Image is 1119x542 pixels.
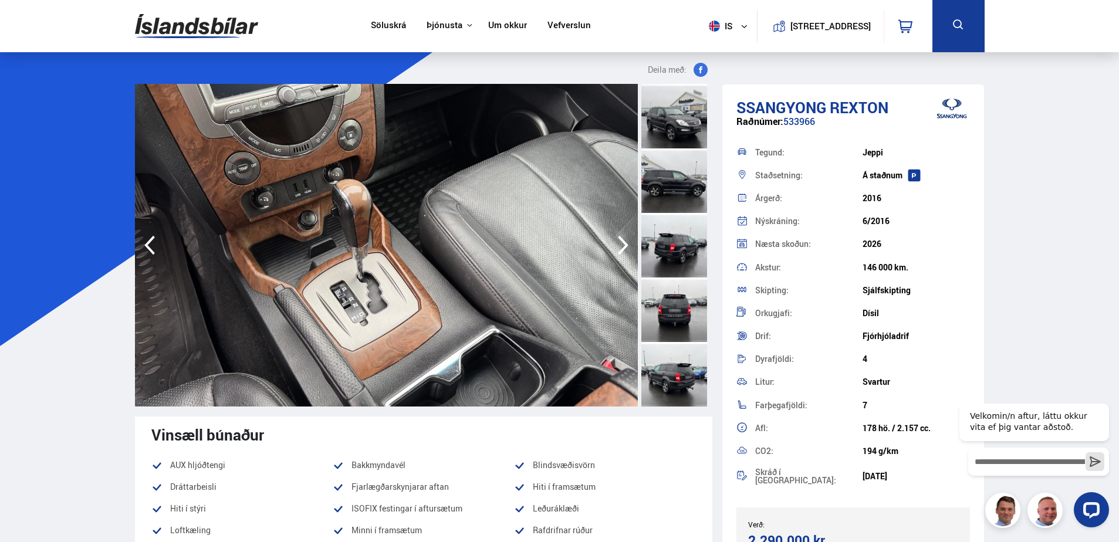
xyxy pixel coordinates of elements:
[514,480,695,494] li: Hiti í framsætum
[333,480,514,494] li: Fjarlægðarskynjarar aftan
[863,472,970,481] div: [DATE]
[514,523,695,537] li: Rafdrifnar rúður
[863,309,970,318] div: Dísil
[863,424,970,433] div: 178 hö. / 2.157 cc.
[863,401,970,410] div: 7
[863,354,970,364] div: 4
[371,20,406,32] a: Söluskrá
[755,332,863,340] div: Drif:
[755,217,863,225] div: Nýskráning:
[755,378,863,386] div: Litur:
[151,502,333,516] li: Hiti í stýri
[151,523,333,537] li: Loftkæling
[863,331,970,341] div: Fjórhjóladrif
[863,263,970,272] div: 146 000 km.
[333,523,514,537] li: Minni í framsætum
[709,21,720,32] img: svg+xml;base64,PHN2ZyB4bWxucz0iaHR0cDovL3d3dy53My5vcmcvMjAwMC9zdmciIHdpZHRoPSI1MTIiIGhlaWdodD0iNT...
[950,382,1114,537] iframe: LiveChat chat widget
[736,97,826,118] span: Ssangyong
[704,21,733,32] span: is
[863,239,970,249] div: 2026
[333,502,514,516] li: ISOFIX festingar í aftursætum
[928,90,975,127] img: brand logo
[830,97,888,118] span: Rexton
[151,458,333,472] li: AUX hljóðtengi
[755,309,863,317] div: Orkugjafi:
[748,520,853,529] div: Verð:
[151,426,696,443] div: Vinsæll búnaður
[514,502,695,516] li: Leðuráklæði
[755,286,863,294] div: Skipting:
[514,458,695,472] li: Blindsvæðisvörn
[488,20,527,32] a: Um okkur
[863,171,970,180] div: Á staðnum
[863,286,970,295] div: Sjálfskipting
[643,63,712,77] button: Deila með:
[333,458,514,472] li: Bakkmyndavél
[755,148,863,157] div: Tegund:
[763,9,877,43] a: [STREET_ADDRESS]
[704,9,757,43] button: is
[135,7,258,45] img: G0Ugv5HjCgRt.svg
[755,171,863,179] div: Staðsetning:
[795,21,867,31] button: [STREET_ADDRESS]
[648,63,687,77] span: Deila með:
[863,446,970,456] div: 194 g/km
[863,377,970,387] div: Svartur
[736,116,971,139] div: 533966
[863,148,970,157] div: Jeppi
[863,194,970,203] div: 2016
[135,84,638,406] img: 3502944.jpeg
[755,355,863,363] div: Dyrafjöldi:
[755,240,863,248] div: Næsta skoðun:
[151,480,333,494] li: Dráttarbeisli
[755,447,863,455] div: CO2:
[736,115,783,128] span: Raðnúmer:
[427,20,462,31] button: Þjónusta
[755,468,863,485] div: Skráð í [GEOGRAPHIC_DATA]:
[863,216,970,226] div: 6/2016
[755,401,863,409] div: Farþegafjöldi:
[547,20,591,32] a: Vefverslun
[755,263,863,272] div: Akstur:
[755,424,863,432] div: Afl:
[755,194,863,202] div: Árgerð:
